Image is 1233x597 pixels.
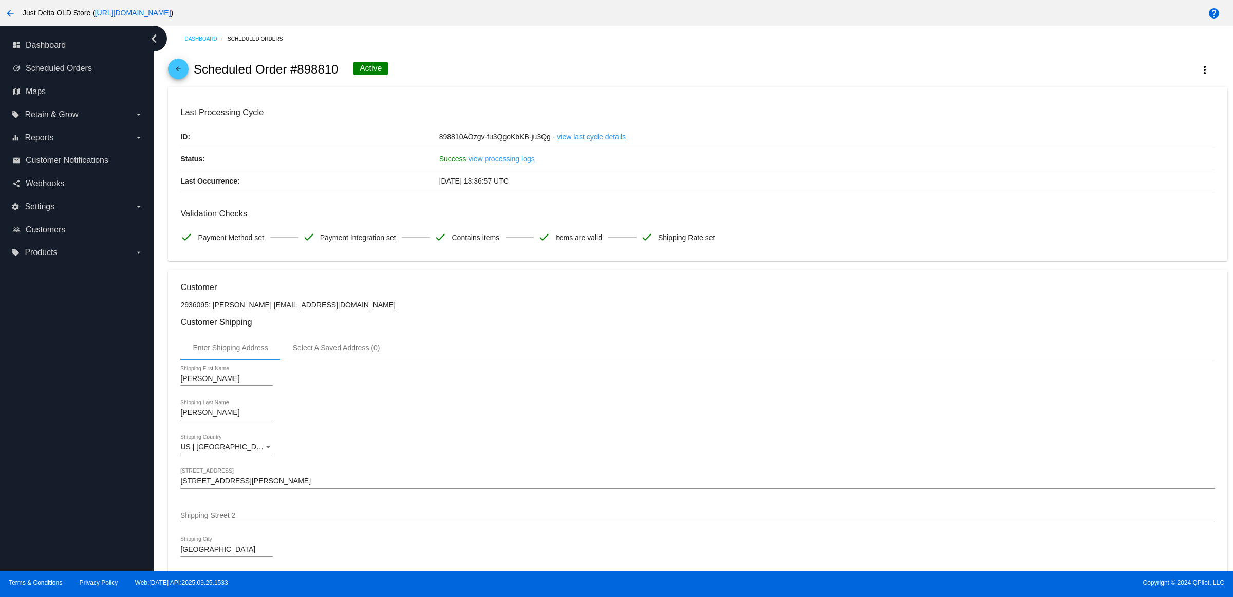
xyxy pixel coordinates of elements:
span: Customer Notifications [26,156,108,165]
h2: Scheduled Order #898810 [194,62,339,77]
p: 2936095: [PERSON_NAME] [EMAIL_ADDRESS][DOMAIN_NAME] [180,301,1215,309]
a: Web:[DATE] API:2025.09.25.1533 [135,579,228,586]
mat-select: Shipping Country [180,443,273,451]
i: dashboard [12,41,21,49]
span: Customers [26,225,65,234]
a: people_outline Customers [12,222,143,238]
mat-icon: check [303,231,315,243]
span: Items are valid [555,227,602,248]
span: Maps [26,87,46,96]
span: 898810AOzgv-fu3QgoKbKB-ju3Qg - [439,133,555,141]
i: email [12,156,21,165]
i: arrow_drop_down [135,134,143,142]
i: share [12,179,21,188]
a: dashboard Dashboard [12,37,143,53]
div: Enter Shipping Address [193,343,268,352]
a: update Scheduled Orders [12,60,143,77]
span: Products [25,248,57,257]
mat-icon: check [641,231,653,243]
input: Shipping Last Name [180,409,273,417]
i: map [12,87,21,96]
div: Active [353,62,388,75]
a: map Maps [12,83,143,100]
span: Payment Method set [198,227,264,248]
mat-icon: check [538,231,550,243]
span: Payment Integration set [320,227,396,248]
h3: Last Processing Cycle [180,107,1215,117]
h3: Validation Checks [180,209,1215,219]
i: people_outline [12,226,21,234]
h3: Customer Shipping [180,317,1215,327]
span: US | [GEOGRAPHIC_DATA] [180,443,271,451]
a: view processing logs [469,148,535,170]
span: Reports [25,133,53,142]
i: settings [11,203,20,211]
input: Shipping First Name [180,375,273,383]
i: arrow_drop_down [135,111,143,119]
a: Privacy Policy [80,579,118,586]
span: Webhooks [26,179,64,188]
a: [URL][DOMAIN_NAME] [95,9,171,17]
p: Last Occurrence: [180,170,439,192]
i: local_offer [11,111,20,119]
a: Terms & Conditions [9,579,62,586]
span: Success [439,155,466,163]
i: local_offer [11,248,20,257]
input: Shipping Street 2 [180,512,1215,520]
p: Status: [180,148,439,170]
mat-icon: check [180,231,193,243]
a: view last cycle details [557,126,626,148]
span: Scheduled Orders [26,64,92,73]
mat-icon: arrow_back [4,7,16,20]
mat-icon: help [1208,7,1220,20]
span: Shipping Rate set [658,227,715,248]
i: arrow_drop_down [135,203,143,211]
span: Contains items [452,227,499,248]
i: arrow_drop_down [135,248,143,257]
i: equalizer [11,134,20,142]
a: Dashboard [184,31,228,47]
p: ID: [180,126,439,148]
i: update [12,64,21,73]
span: Copyright © 2024 QPilot, LLC [625,579,1224,586]
h3: Customer [180,282,1215,292]
input: Shipping Street 1 [180,477,1215,485]
span: Retain & Grow [25,110,78,119]
a: Scheduled Orders [228,31,292,47]
mat-icon: arrow_back [172,65,184,78]
mat-icon: more_vert [1199,64,1211,76]
span: Just Delta OLD Store ( ) [23,9,173,17]
div: Select A Saved Address (0) [293,343,380,352]
a: email Customer Notifications [12,152,143,169]
span: Settings [25,202,54,211]
input: Shipping City [180,546,273,554]
span: Dashboard [26,41,66,50]
i: chevron_left [146,30,162,47]
mat-icon: check [434,231,446,243]
a: share Webhooks [12,175,143,192]
span: [DATE] 13:36:57 UTC [439,177,509,185]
